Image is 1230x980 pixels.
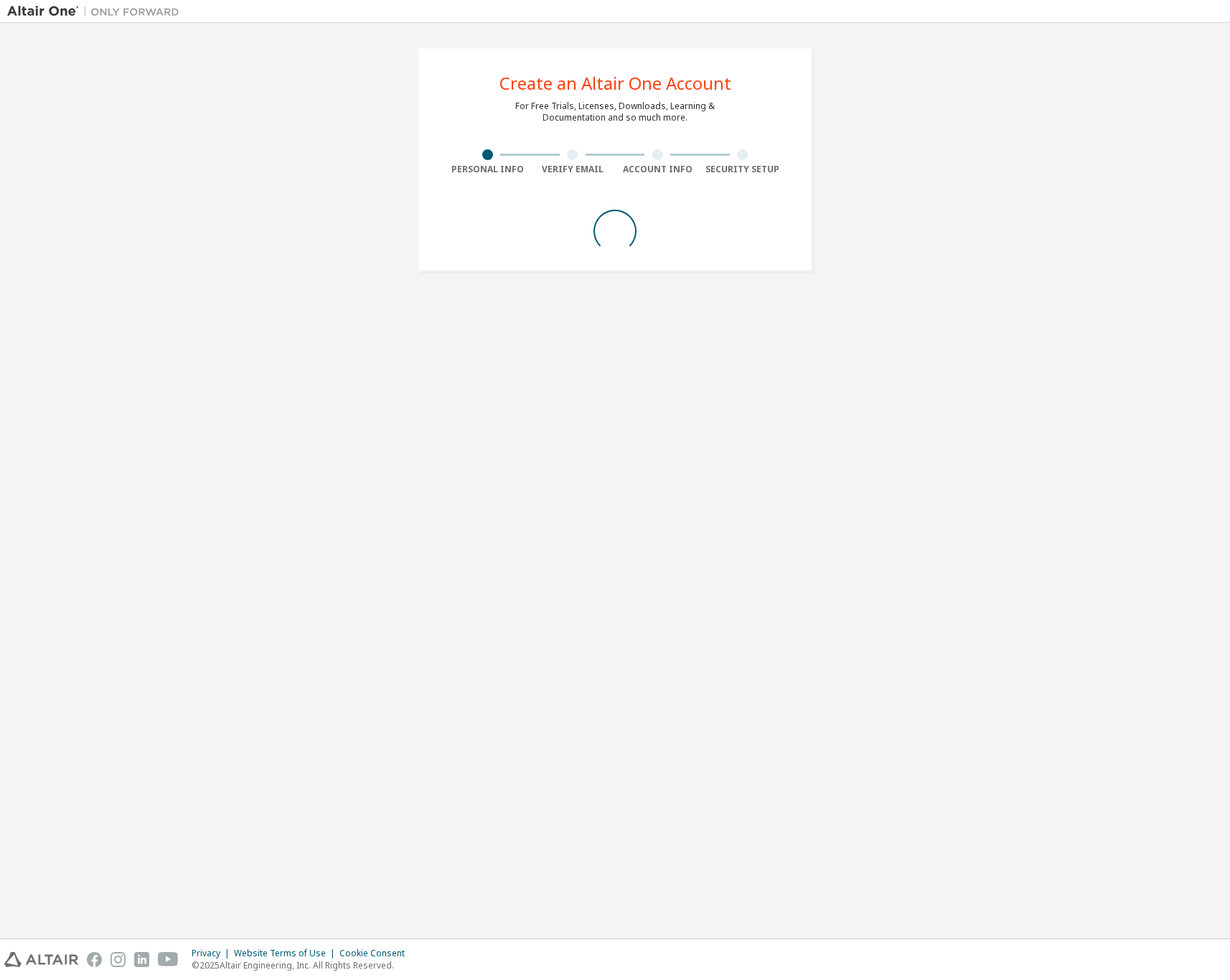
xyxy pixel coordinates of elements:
div: Create an Altair One Account [499,75,731,92]
div: Website Terms of Use [234,948,339,959]
img: instagram.svg [111,952,126,967]
div: Verify Email [530,164,616,175]
div: Privacy [192,948,234,959]
img: facebook.svg [87,952,102,967]
div: Cookie Consent [339,948,413,959]
img: youtube.svg [158,952,179,967]
img: altair_logo.svg [4,952,78,967]
div: Security Setup [700,164,786,175]
div: For Free Trials, Licenses, Downloads, Learning & Documentation and so much more. [515,101,715,123]
div: Personal Info [445,164,530,175]
img: linkedin.svg [134,952,149,967]
img: Altair One [7,4,187,19]
div: Account Info [615,164,700,175]
p: © 2025 Altair Engineering, Inc. All Rights Reserved. [192,959,413,971]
